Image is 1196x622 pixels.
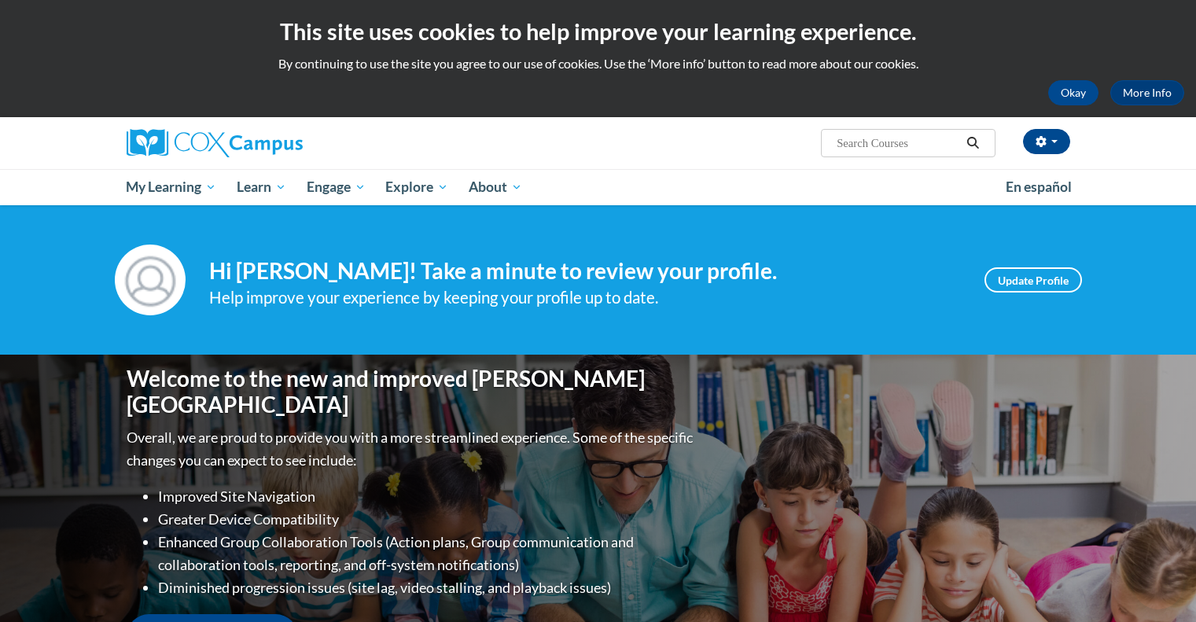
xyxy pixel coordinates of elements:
span: Learn [237,178,286,197]
a: My Learning [116,169,227,205]
li: Improved Site Navigation [158,485,697,508]
a: Cox Campus [127,129,425,157]
input: Search Courses [835,134,961,153]
span: About [469,178,522,197]
img: Profile Image [115,245,186,315]
span: Engage [307,178,366,197]
span: My Learning [126,178,216,197]
h1: Welcome to the new and improved [PERSON_NAME][GEOGRAPHIC_DATA] [127,366,697,418]
button: Account Settings [1023,129,1070,154]
span: En español [1006,179,1072,195]
a: Explore [375,169,458,205]
a: About [458,169,532,205]
img: Cox Campus [127,129,303,157]
a: En español [995,171,1082,204]
div: Help improve your experience by keeping your profile up to date. [209,285,961,311]
button: Okay [1048,80,1098,105]
h4: Hi [PERSON_NAME]! Take a minute to review your profile. [209,258,961,285]
h2: This site uses cookies to help improve your learning experience. [12,16,1184,47]
li: Greater Device Compatibility [158,508,697,531]
a: More Info [1110,80,1184,105]
a: Engage [296,169,376,205]
a: Update Profile [984,267,1082,293]
div: Main menu [103,169,1094,205]
p: Overall, we are proud to provide you with a more streamlined experience. Some of the specific cha... [127,426,697,472]
button: Search [961,134,984,153]
iframe: Button to launch messaging window [1133,559,1183,609]
a: Learn [226,169,296,205]
li: Diminished progression issues (site lag, video stalling, and playback issues) [158,576,697,599]
p: By continuing to use the site you agree to our use of cookies. Use the ‘More info’ button to read... [12,55,1184,72]
span: Explore [385,178,448,197]
li: Enhanced Group Collaboration Tools (Action plans, Group communication and collaboration tools, re... [158,531,697,576]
